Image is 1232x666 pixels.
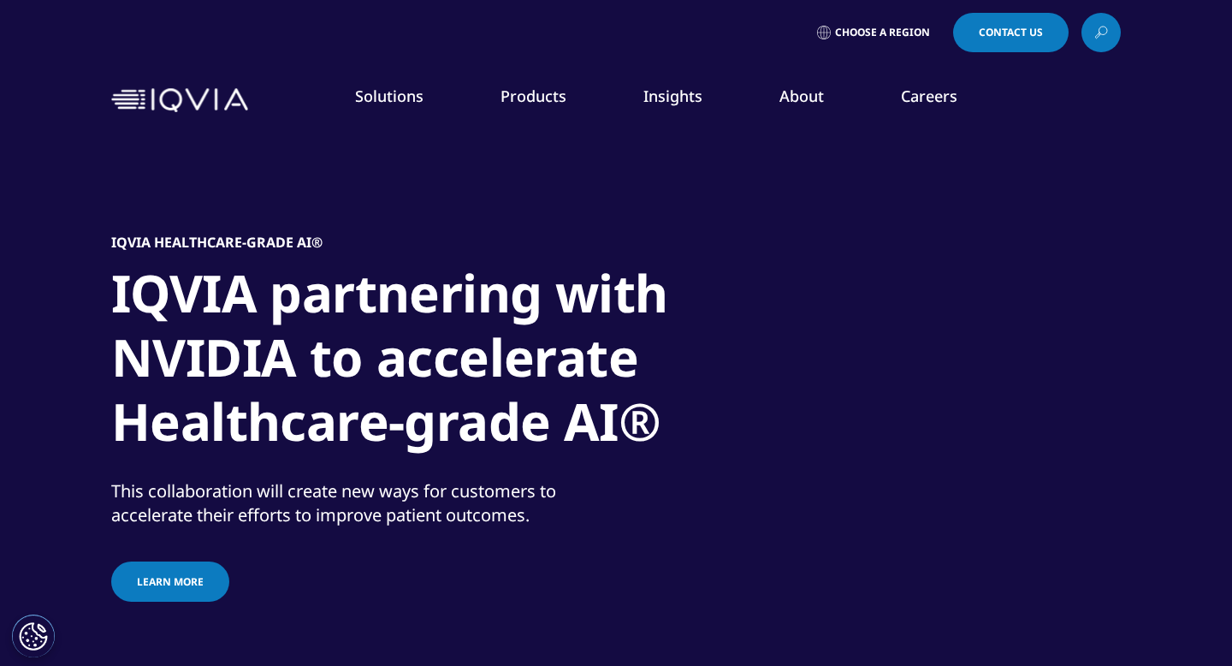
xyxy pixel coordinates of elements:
span: Contact Us [979,27,1043,38]
a: Learn more [111,562,229,602]
img: IQVIA Healthcare Information Technology and Pharma Clinical Research Company [111,88,248,113]
a: About [779,86,824,106]
button: Configuración de cookies [12,615,55,657]
div: This collaboration will create new ways for customers to accelerate their efforts to improve pati... [111,479,612,527]
span: Choose a Region [835,26,930,39]
h5: IQVIA Healthcare-grade AI® [111,234,323,251]
h1: IQVIA partnering with NVIDIA to accelerate Healthcare-grade AI® [111,261,753,464]
a: Careers [901,86,957,106]
a: Contact Us [953,13,1069,52]
a: Solutions [355,86,423,106]
span: Learn more [137,574,204,589]
nav: Primary [255,60,1121,140]
a: Products [500,86,566,106]
a: Insights [643,86,702,106]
